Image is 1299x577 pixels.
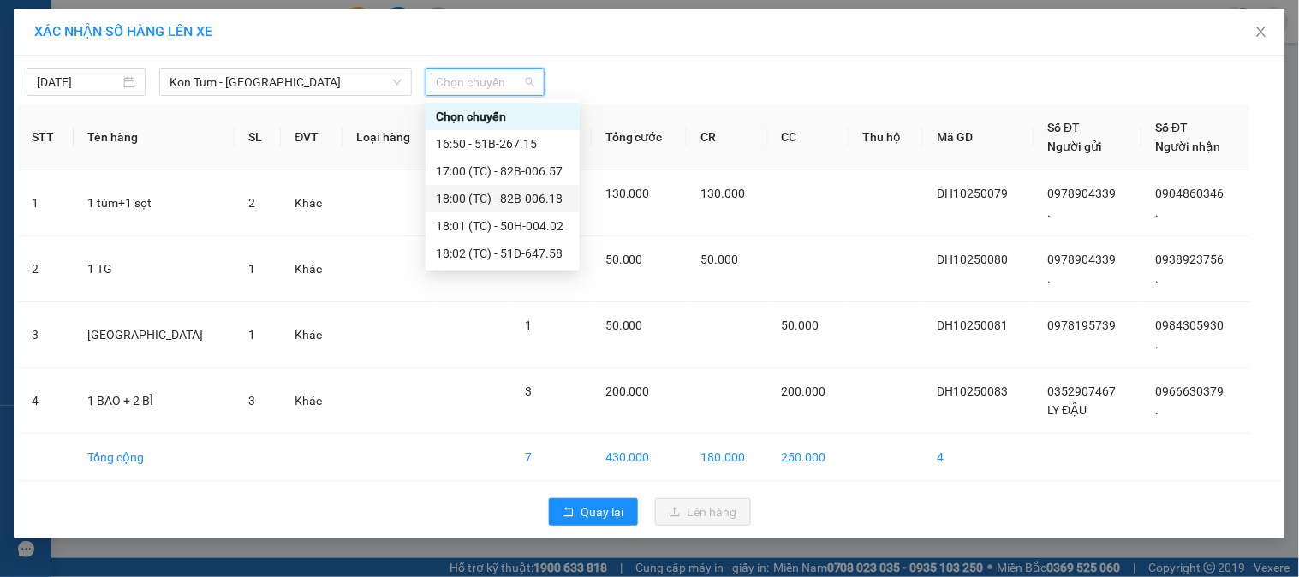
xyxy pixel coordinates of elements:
[436,217,569,235] div: 18:01 (TC) - 50H-004.02
[592,104,687,170] th: Tổng cước
[511,434,591,481] td: 7
[605,318,643,332] span: 50.000
[146,35,417,56] div: .
[1048,253,1117,266] span: 0978904339
[18,368,74,434] td: 4
[34,23,212,39] span: XÁC NHẬN SỐ HÀNG LÊN XE
[392,77,402,87] span: down
[15,16,41,34] span: Gửi:
[1156,318,1225,332] span: 0984305930
[1156,271,1159,285] span: .
[74,434,235,481] td: Tổng cộng
[592,434,687,481] td: 430.000
[15,35,134,56] div: LY ĐẬU
[525,384,532,398] span: 3
[1254,25,1268,39] span: close
[1156,205,1159,219] span: .
[248,328,255,342] span: 1
[605,253,643,266] span: 50.000
[436,69,534,95] span: Chọn chuyến
[146,15,417,35] div: BX Miền Đông
[436,134,569,153] div: 16:50 - 51B-267.15
[1048,121,1081,134] span: Số ĐT
[768,104,849,170] th: CC
[937,253,1008,266] span: DH10250080
[281,368,343,434] td: Khác
[146,98,417,128] span: [DEMOGRAPHIC_DATA]
[1156,337,1159,351] span: .
[1156,187,1225,200] span: 0904860346
[281,236,343,302] td: Khác
[146,80,171,98] span: DĐ:
[605,384,650,398] span: 200.000
[1156,384,1225,398] span: 0966630379
[248,394,255,407] span: 3
[343,104,434,170] th: Loại hàng
[687,104,768,170] th: CR
[436,244,569,263] div: 18:02 (TC) - 51D-647.58
[37,73,120,92] input: 12/10/2025
[281,302,343,368] td: Khác
[849,104,924,170] th: Thu hộ
[1237,9,1285,57] button: Close
[1048,140,1103,153] span: Người gửi
[281,104,343,170] th: ĐVT
[436,107,569,126] div: Chọn chuyến
[74,104,235,170] th: Tên hàng
[937,318,1008,332] span: DH10250081
[655,498,751,526] button: uploadLên hàng
[937,384,1008,398] span: DH10250083
[782,384,826,398] span: 200.000
[18,104,74,170] th: STT
[563,506,575,520] span: rollback
[235,104,281,170] th: SL
[549,498,638,526] button: rollbackQuay lại
[18,236,74,302] td: 2
[1048,384,1117,398] span: 0352907467
[146,16,188,34] span: Nhận:
[146,56,417,80] div: 0966630379
[937,187,1008,200] span: DH10250079
[18,302,74,368] td: 3
[525,318,532,332] span: 1
[768,434,849,481] td: 250.000
[1156,253,1225,266] span: 0938923756
[1048,271,1052,285] span: .
[923,434,1034,481] td: 4
[426,103,580,130] div: Chọn chuyến
[248,262,255,276] span: 1
[74,170,235,236] td: 1 túm+1 sọt
[700,253,738,266] span: 50.000
[1048,403,1087,417] span: LY ĐẬU
[15,15,134,35] div: VP Đắk Hà
[782,318,819,332] span: 50.000
[281,170,343,236] td: Khác
[74,368,235,434] td: 1 BAO + 2 BÌ
[1048,205,1052,219] span: .
[15,56,134,80] div: 0352907467
[436,189,569,208] div: 18:00 (TC) - 82B-006.18
[923,104,1034,170] th: Mã GD
[581,503,624,521] span: Quay lại
[605,187,650,200] span: 130.000
[1048,318,1117,332] span: 0978195739
[248,196,255,210] span: 2
[700,187,745,200] span: 130.000
[1048,187,1117,200] span: 0978904339
[1156,403,1159,417] span: .
[1156,121,1189,134] span: Số ĐT
[74,302,235,368] td: [GEOGRAPHIC_DATA]
[170,69,402,95] span: Kon Tum - Sài Gòn
[74,236,235,302] td: 1 TG
[18,170,74,236] td: 1
[436,162,569,181] div: 17:00 (TC) - 82B-006.57
[1156,140,1221,153] span: Người nhận
[687,434,768,481] td: 180.000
